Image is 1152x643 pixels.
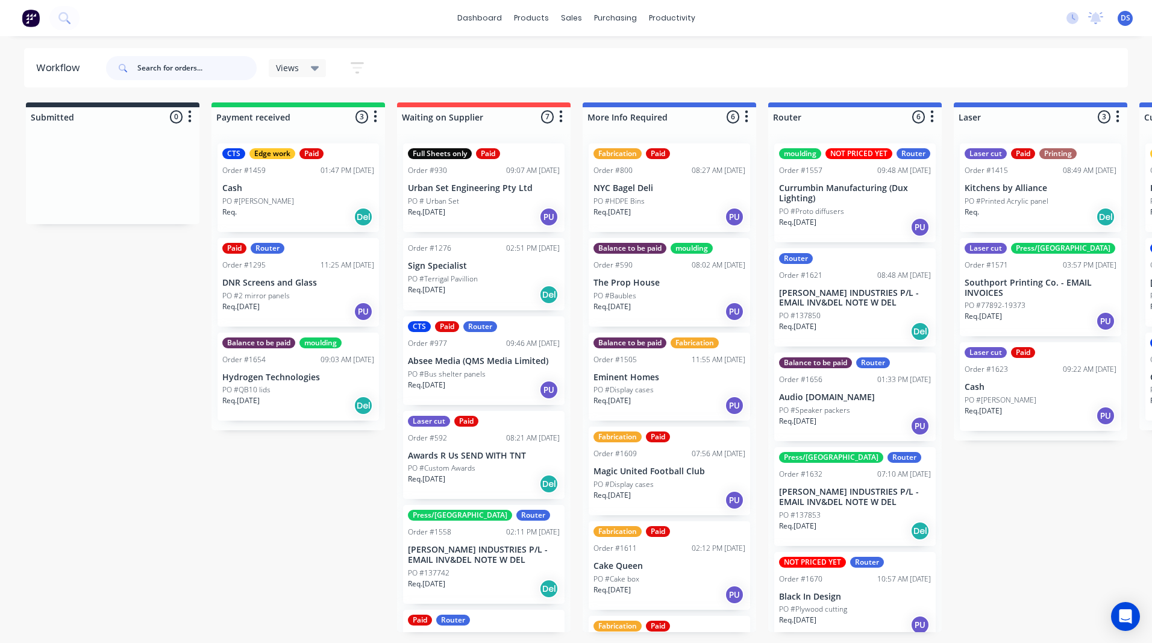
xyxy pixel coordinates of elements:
div: Router [897,148,930,159]
div: Order #977 [408,338,447,349]
div: 09:48 AM [DATE] [877,165,931,176]
p: PO #Speaker packers [779,405,850,416]
div: Order #800 [593,165,633,176]
div: Order #127602:51 PM [DATE]Sign SpecialistPO #Terrigal PavillionReq.[DATE]Del [403,238,565,310]
p: Hydrogen Technologies [222,372,374,383]
div: Order #1609 [593,448,637,459]
div: Paid [1011,148,1035,159]
div: Order #1656 [779,374,822,385]
p: PO #137850 [779,310,821,321]
div: Router [463,321,497,332]
div: PU [725,396,744,415]
div: Laser cutPaidOrder #162309:22 AM [DATE]CashPO #[PERSON_NAME]Req.[DATE]PU [960,342,1121,431]
p: Awards R Us SEND WITH TNT [408,451,560,461]
p: PO #77892-19373 [965,300,1025,311]
div: Laser cut [965,148,1007,159]
p: Audio [DOMAIN_NAME] [779,392,931,403]
div: Router [779,253,813,264]
p: Req. [DATE] [408,474,445,485]
p: Urban Set Engineering Pty Ltd [408,183,560,193]
div: Balance to be paidmouldingOrder #165409:03 AM [DATE]Hydrogen TechnologiesPO #QB10 lidsReq.[DATE]Del [218,333,379,421]
p: PO #137853 [779,510,821,521]
div: Paid [408,615,432,626]
div: NOT PRICED YET [779,557,846,568]
div: purchasing [588,9,643,27]
div: 01:47 PM [DATE] [321,165,374,176]
div: Order #1415 [965,165,1008,176]
div: 09:22 AM [DATE] [1063,364,1116,375]
p: Req. [DATE] [779,521,816,532]
div: Paid [476,148,500,159]
p: PO #[PERSON_NAME] [222,196,294,207]
div: Order #1558 [408,527,451,538]
div: NOT PRICED YETRouterOrder #167010:57 AM [DATE]Black In DesignPO #Plywood cuttingReq.[DATE]PU [774,552,936,641]
div: sales [555,9,588,27]
div: Full Sheets onlyPaidOrder #93009:07 AM [DATE]Urban Set Engineering Pty LtdPO # Urban SetReq.[DATE]PU [403,143,565,232]
div: Paid [454,416,478,427]
p: Req. [DATE] [593,490,631,501]
div: Paid [646,148,670,159]
div: CTS [222,148,245,159]
p: The Prop House [593,278,745,288]
p: Sign Specialist [408,261,560,271]
div: Fabrication [671,337,719,348]
div: 08:49 AM [DATE] [1063,165,1116,176]
div: Order #592 [408,433,447,444]
div: Laser cutPaidPrintingOrder #141508:49 AM [DATE]Kitchens by AlliancePO #Printed Acrylic panelReq.Del [960,143,1121,232]
p: Cash [965,382,1116,392]
div: 09:07 AM [DATE] [506,165,560,176]
div: Order #1571 [965,260,1008,271]
div: Paid [1011,347,1035,358]
div: Router [850,557,884,568]
div: Balance to be paid [222,337,295,348]
div: Paid [646,621,670,632]
div: Press/[GEOGRAPHIC_DATA] [1011,243,1115,254]
div: Balance to be paid [593,337,666,348]
div: Order #590 [593,260,633,271]
div: Press/[GEOGRAPHIC_DATA]RouterOrder #163207:10 AM [DATE][PERSON_NAME] INDUSTRIES P/L - EMAIL INV&D... [774,447,936,546]
p: Req. [DATE] [408,284,445,295]
div: Balance to be paid [779,357,852,368]
div: PU [910,615,930,635]
div: products [508,9,555,27]
p: Req. [DATE] [965,406,1002,416]
div: Order #1670 [779,574,822,585]
div: productivity [643,9,701,27]
div: Del [910,322,930,341]
div: Edge work [249,148,295,159]
div: Paid [435,321,459,332]
p: Req. [DATE] [408,207,445,218]
div: 11:55 AM [DATE] [692,354,745,365]
div: Order #1599 [408,632,451,642]
div: Del [539,474,559,494]
div: 08:12 AM [DATE] [506,632,560,642]
p: PO #Display cases [593,384,654,395]
p: Req. [DATE] [593,585,631,595]
div: 02:51 PM [DATE] [506,243,560,254]
p: Cash [222,183,374,193]
div: FabricationPaidOrder #80008:27 AM [DATE]NYC Bagel DeliPO #HDPE BinsReq.[DATE]PU [589,143,750,232]
p: PO #QB10 lids [222,384,271,395]
div: Del [1096,207,1115,227]
div: RouterOrder #162108:48 AM [DATE][PERSON_NAME] INDUSTRIES P/L - EMAIL INV&DEL NOTE W DELPO #137850... [774,248,936,347]
p: Currumbin Manufacturing (Dux Lighting) [779,183,931,204]
div: PU [910,218,930,237]
div: Del [539,285,559,304]
p: Req. [DATE] [408,579,445,589]
div: 07:10 AM [DATE] [877,469,931,480]
div: Order #1654 [222,354,266,365]
p: [PERSON_NAME] INDUSTRIES P/L - EMAIL INV&DEL NOTE W DEL [779,487,931,507]
div: mouldingNOT PRICED YETRouterOrder #155709:48 AM [DATE]Currumbin Manufacturing (Dux Lighting)PO #P... [774,143,936,242]
div: FabricationPaidOrder #160907:56 AM [DATE]Magic United Football ClubPO #Display casesReq.[DATE]PU [589,427,750,515]
div: PU [725,585,744,604]
div: PU [910,416,930,436]
div: Del [910,521,930,541]
div: PaidRouterOrder #129511:25 AM [DATE]DNR Screens and GlassPO #2 mirror panelsReq.[DATE]PU [218,238,379,327]
p: PO #Plywood cutting [779,604,847,615]
img: Factory [22,9,40,27]
div: Open Intercom Messenger [1111,602,1140,631]
p: PO #Proto diffusers [779,206,844,217]
div: Order #1623 [965,364,1008,375]
div: PU [725,302,744,321]
div: Fabrication [593,431,642,442]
